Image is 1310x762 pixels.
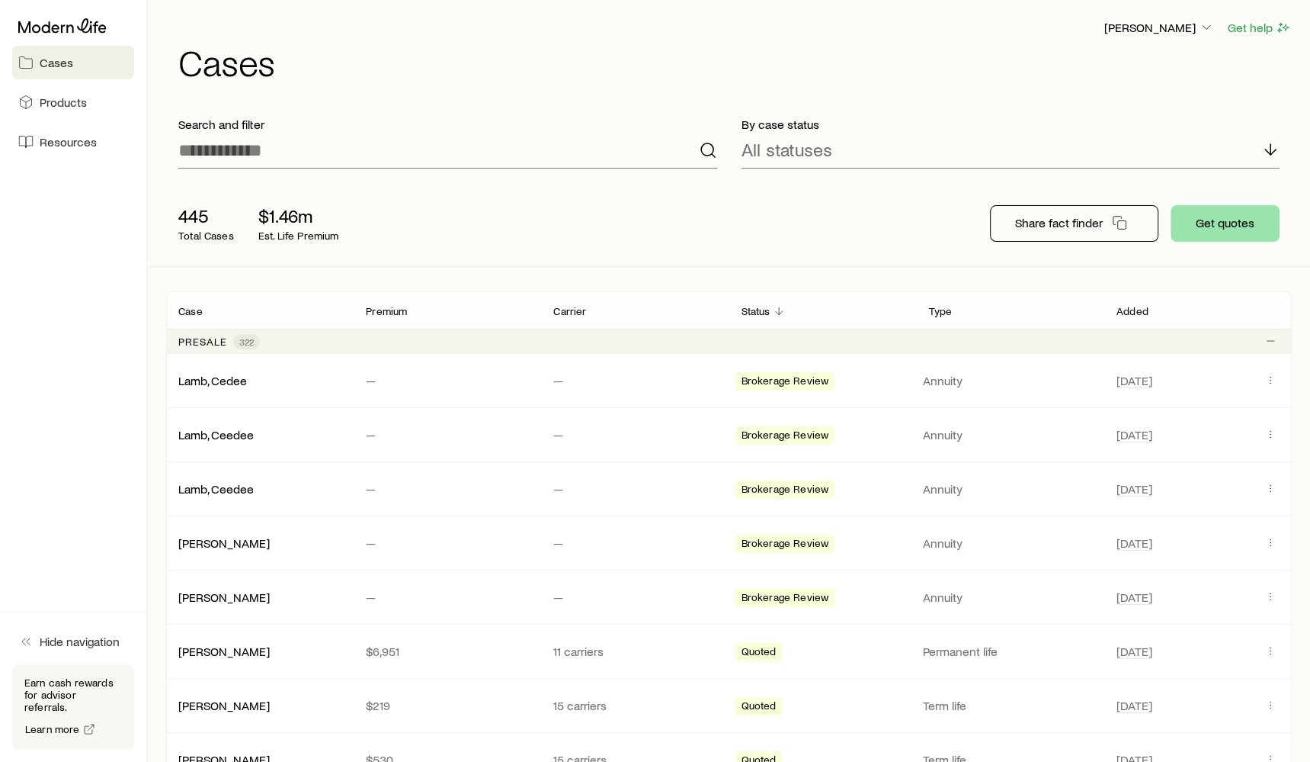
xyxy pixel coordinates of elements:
[178,427,254,442] a: Lamb, Ceedee
[178,481,254,496] a: Lamb, Ceedee
[1227,19,1292,37] button: Get help
[366,373,529,388] p: —
[553,373,716,388] p: —
[923,644,1098,659] p: Permanent life
[239,336,254,348] span: 322
[12,85,134,119] a: Products
[741,375,829,391] span: Brokerage Review
[741,483,829,499] span: Brokerage Review
[929,305,953,317] p: Type
[366,305,407,317] p: Premium
[25,724,80,735] span: Learn more
[1116,590,1152,605] span: [DATE]
[1116,535,1152,551] span: [DATE]
[553,698,716,713] p: 15 carriers
[1116,305,1148,317] p: Added
[178,644,270,658] a: [PERSON_NAME]
[178,644,270,660] div: [PERSON_NAME]
[923,590,1098,605] p: Annuity
[923,373,1098,388] p: Annuity
[553,590,716,605] p: —
[12,46,134,79] a: Cases
[366,427,529,442] p: —
[741,537,829,553] span: Brokerage Review
[1116,644,1152,659] span: [DATE]
[366,698,529,713] p: $219
[923,535,1098,551] p: Annuity
[741,305,770,317] p: Status
[178,230,234,242] p: Total Cases
[553,644,716,659] p: 11 carriers
[923,698,1098,713] p: Term life
[553,535,716,551] p: —
[1116,427,1152,442] span: [DATE]
[40,634,120,649] span: Hide navigation
[741,139,832,160] p: All statuses
[24,677,122,713] p: Earn cash rewards for advisor referrals.
[366,481,529,497] p: —
[923,481,1098,497] p: Annuity
[178,305,203,317] p: Case
[258,230,339,242] p: Est. Life Premium
[741,699,777,715] span: Quoted
[40,95,87,110] span: Products
[178,535,270,550] a: [PERSON_NAME]
[178,43,1292,80] h1: Cases
[1103,19,1215,37] button: [PERSON_NAME]
[178,336,227,348] p: Presale
[741,117,1280,132] p: By case status
[990,205,1158,242] button: Share fact finder
[923,427,1098,442] p: Annuity
[1116,373,1152,388] span: [DATE]
[1116,481,1152,497] span: [DATE]
[178,373,247,387] a: Lamb, Cedee
[178,590,270,604] a: [PERSON_NAME]
[741,645,777,661] span: Quoted
[12,125,134,159] a: Resources
[741,429,829,445] span: Brokerage Review
[40,55,73,70] span: Cases
[1104,20,1214,35] p: [PERSON_NAME]
[366,535,529,551] p: —
[178,373,247,389] div: Lamb, Cedee
[40,134,97,150] span: Resources
[178,117,717,132] p: Search and filter
[12,664,134,750] div: Earn cash rewards for advisor referrals.Learn more
[366,644,529,659] p: $6,951
[178,481,254,497] div: Lamb, Ceedee
[741,591,829,607] span: Brokerage Review
[178,427,254,443] div: Lamb, Ceedee
[366,590,529,605] p: —
[178,698,270,712] a: [PERSON_NAME]
[178,205,234,227] p: 445
[178,698,270,714] div: [PERSON_NAME]
[258,205,339,227] p: $1.46m
[1171,205,1280,242] button: Get quotes
[12,625,134,658] button: Hide navigation
[553,481,716,497] p: —
[1015,215,1103,230] p: Share fact finder
[553,427,716,442] p: —
[553,305,586,317] p: Carrier
[178,590,270,606] div: [PERSON_NAME]
[1116,698,1152,713] span: [DATE]
[178,535,270,551] div: [PERSON_NAME]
